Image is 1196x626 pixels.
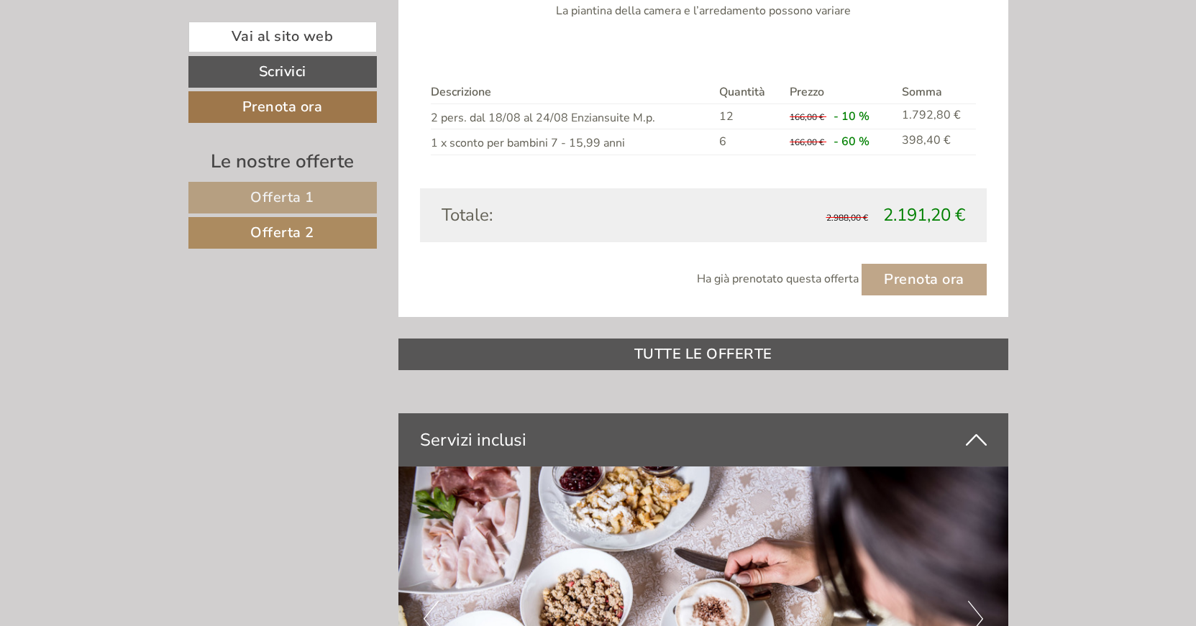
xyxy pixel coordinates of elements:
span: - 10 % [834,109,869,124]
div: Lei [349,42,545,53]
span: 2.988,00 € [826,212,868,224]
small: 19:38 [349,70,545,80]
td: 6 [713,129,784,155]
th: Quantità [713,81,784,103]
a: Prenota ora [188,91,377,123]
span: - 60 % [834,134,869,149]
a: Vai al sito web [188,22,377,52]
div: Totale: [431,203,703,227]
th: Somma [896,81,976,103]
span: Ha già prenotato questa offerta [697,270,859,286]
a: Scrivici [188,56,377,88]
div: Le nostre offerte [188,148,377,175]
th: Prezzo [784,81,896,103]
td: 1.792,80 € [896,103,976,129]
a: TUTTE LE OFFERTE [398,339,1008,370]
td: 1 x sconto per bambini 7 - 15,99 anni [431,129,713,155]
button: Invia [490,372,567,404]
div: Buon giorno, come possiamo aiutarla? [342,39,556,83]
th: Descrizione [431,81,713,103]
span: Offerta 2 [250,223,314,242]
div: [DATE] [256,11,311,35]
span: 166,00 € [790,111,824,123]
span: 166,00 € [790,137,824,148]
span: 2.191,20 € [883,203,965,226]
td: 2 pers. dal 18/08 al 24/08 Enziansuite M.p. [431,103,713,129]
span: Offerta 1 [250,188,314,207]
td: 12 [713,103,784,129]
td: 398,40 € [896,129,976,155]
div: Servizi inclusi [398,413,1008,466]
